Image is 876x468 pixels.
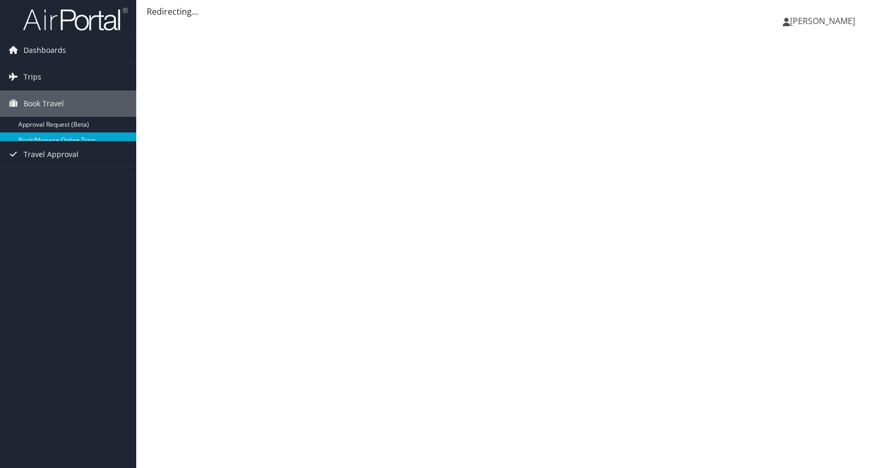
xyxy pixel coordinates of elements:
span: Dashboards [24,37,66,63]
span: Travel Approval [24,141,79,168]
span: [PERSON_NAME] [790,15,855,27]
span: Book Travel [24,91,64,117]
div: Redirecting... [147,5,866,18]
img: airportal-logo.png [23,7,128,31]
span: Trips [24,64,41,90]
a: [PERSON_NAME] [783,5,866,37]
